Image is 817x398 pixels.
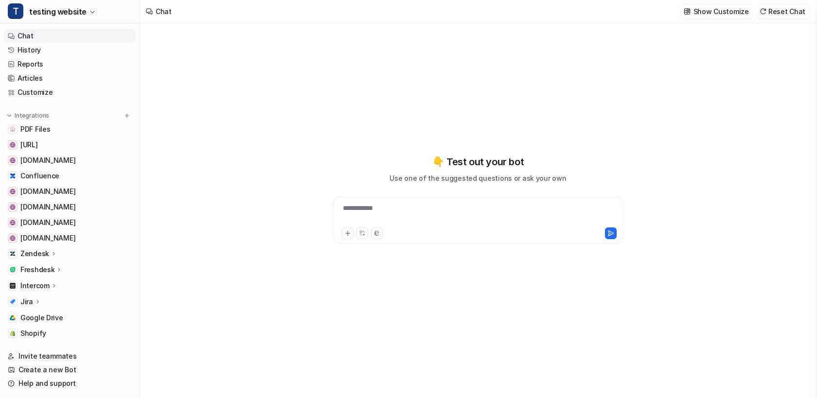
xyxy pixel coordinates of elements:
[10,267,16,273] img: Freshdesk
[4,122,136,136] a: PDF FilesPDF Files
[29,5,87,18] span: testing website
[10,173,16,179] img: Confluence
[20,281,50,291] p: Intercom
[20,265,54,275] p: Freshdesk
[4,138,136,152] a: www.eesel.ai[URL]
[10,157,16,163] img: support.coursiv.io
[4,377,136,390] a: Help and support
[10,251,16,257] img: Zendesk
[20,171,59,181] span: Confluence
[760,8,766,15] img: reset
[20,140,38,150] span: [URL]
[10,204,16,210] img: www.cardekho.com
[8,3,23,19] span: T
[20,297,33,307] p: Jira
[4,349,136,363] a: Invite teammates
[390,173,566,183] p: Use one of the suggested questions or ask your own
[432,155,524,169] p: 👇 Test out your bot
[4,111,52,121] button: Integrations
[4,154,136,167] a: support.coursiv.io[DOMAIN_NAME]
[20,313,63,323] span: Google Drive
[4,231,136,245] a: careers-nri3pl.com[DOMAIN_NAME]
[20,202,75,212] span: [DOMAIN_NAME]
[684,8,691,15] img: customize
[4,185,136,198] a: support.bikesonline.com.au[DOMAIN_NAME]
[10,315,16,321] img: Google Drive
[20,156,75,165] span: [DOMAIN_NAME]
[693,6,749,17] p: Show Customize
[4,311,136,325] a: Google DriveGoogle Drive
[4,86,136,99] a: Customize
[10,126,16,132] img: PDF Files
[4,216,136,229] a: nri3pl.com[DOMAIN_NAME]
[10,189,16,194] img: support.bikesonline.com.au
[4,169,136,183] a: ConfluenceConfluence
[156,6,172,17] div: Chat
[10,142,16,148] img: www.eesel.ai
[4,43,136,57] a: History
[4,29,136,43] a: Chat
[10,330,16,336] img: Shopify
[681,4,753,18] button: Show Customize
[20,233,75,243] span: [DOMAIN_NAME]
[10,299,16,305] img: Jira
[20,124,50,134] span: PDF Files
[6,112,13,119] img: expand menu
[10,283,16,289] img: Intercom
[20,187,75,196] span: [DOMAIN_NAME]
[4,57,136,71] a: Reports
[4,71,136,85] a: Articles
[4,200,136,214] a: www.cardekho.com[DOMAIN_NAME]
[15,112,49,120] p: Integrations
[4,327,136,340] a: ShopifyShopify
[757,4,809,18] button: Reset Chat
[20,249,49,259] p: Zendesk
[20,218,75,227] span: [DOMAIN_NAME]
[10,220,16,225] img: nri3pl.com
[124,112,130,119] img: menu_add.svg
[4,363,136,377] a: Create a new Bot
[20,329,46,338] span: Shopify
[10,235,16,241] img: careers-nri3pl.com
